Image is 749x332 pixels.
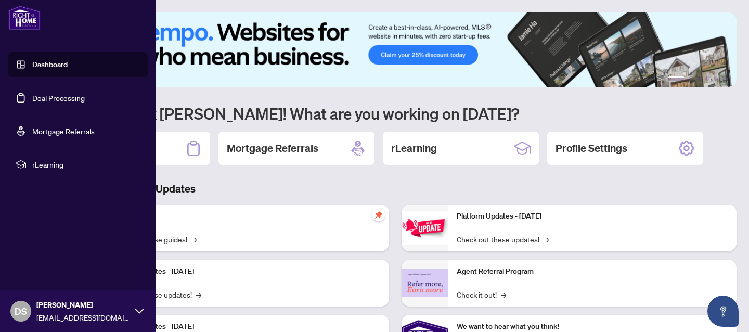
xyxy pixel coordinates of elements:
[707,296,739,327] button: Open asap
[668,76,685,81] button: 1
[36,299,130,311] span: [PERSON_NAME]
[8,5,41,30] img: logo
[227,141,318,156] h2: Mortgage Referrals
[402,211,448,244] img: Platform Updates - June 23, 2025
[544,234,549,245] span: →
[32,126,95,136] a: Mortgage Referrals
[705,76,709,81] button: 4
[109,266,381,277] p: Platform Updates - [DATE]
[191,234,197,245] span: →
[457,289,506,300] a: Check it out!→
[457,234,549,245] a: Check out these updates!→
[54,104,737,123] h1: Welcome back [PERSON_NAME]! What are you working on [DATE]?
[457,211,728,222] p: Platform Updates - [DATE]
[32,159,140,170] span: rLearning
[722,76,726,81] button: 6
[54,12,737,87] img: Slide 0
[32,93,85,103] a: Deal Processing
[372,209,385,221] span: pushpin
[556,141,627,156] h2: Profile Settings
[36,312,130,323] span: [EMAIL_ADDRESS][DOMAIN_NAME]
[391,141,437,156] h2: rLearning
[109,211,381,222] p: Self-Help
[697,76,701,81] button: 3
[54,182,737,196] h3: Brokerage & Industry Updates
[15,304,27,318] span: DS
[196,289,201,300] span: →
[457,266,728,277] p: Agent Referral Program
[689,76,693,81] button: 2
[402,269,448,298] img: Agent Referral Program
[32,60,68,69] a: Dashboard
[714,76,718,81] button: 5
[501,289,506,300] span: →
